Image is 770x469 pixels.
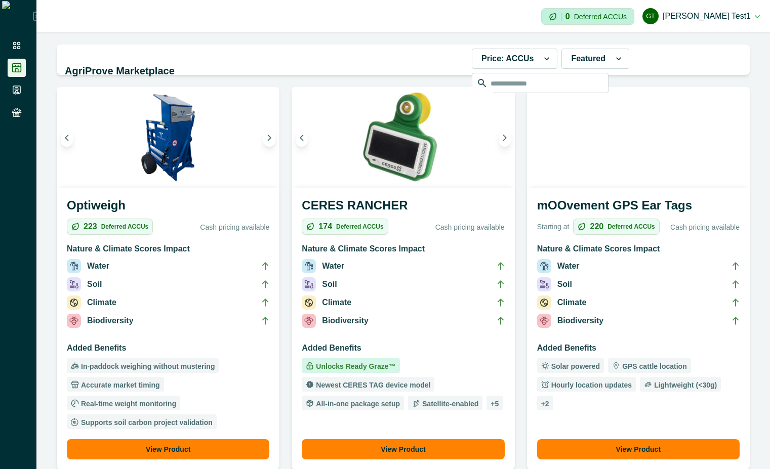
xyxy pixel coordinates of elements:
p: Unlocks Ready Graze™ [314,363,395,370]
p: Water [557,260,580,272]
p: Biodiversity [557,315,604,327]
p: Climate [557,296,587,309]
button: View Product [537,439,740,459]
h3: Added Benefits [67,342,269,358]
p: 220 [590,223,603,231]
p: Climate [87,296,116,309]
p: Water [322,260,344,272]
p: GPS cattle location [620,363,687,370]
p: Lightweight (<30g) [652,381,717,389]
h3: mOOvement GPS Ear Tags [537,196,740,219]
button: Previous image [61,129,73,147]
p: Biodiversity [322,315,369,327]
h3: CERES RANCHER [302,196,504,219]
p: Deferred ACCUs [101,224,149,230]
img: Logo [2,1,33,31]
p: Solar powered [549,363,600,370]
button: Next image [499,129,511,147]
h3: Nature & Climate Scores Impact [537,243,740,259]
h2: AgriProve Marketplace [65,61,466,80]
p: + 2 [541,400,549,407]
p: Accurate market timing [79,381,160,389]
button: Previous image [296,129,308,147]
p: + 5 [491,400,499,407]
h3: Added Benefits [302,342,504,358]
button: Next image [263,129,275,147]
p: Real-time weight monitoring [79,400,176,407]
p: Satellite-enabled [420,400,478,407]
p: Soil [87,278,102,290]
img: An Optiweigh unit [57,87,279,188]
p: Cash pricing available [664,222,740,233]
p: In-paddock weighing without mustering [79,363,215,370]
p: Cash pricing available [392,222,505,233]
p: Biodiversity [87,315,134,327]
img: A single CERES RANCHER device [292,87,514,188]
p: Deferred ACCUs [574,13,627,20]
p: Soil [557,278,572,290]
h3: Nature & Climate Scores Impact [67,243,269,259]
button: View Product [302,439,504,459]
button: Gayathri test1[PERSON_NAME] test1 [642,4,760,28]
h3: Added Benefits [537,342,740,358]
button: View Product [67,439,269,459]
h3: Nature & Climate Scores Impact [302,243,504,259]
h3: Optiweigh [67,196,269,219]
p: Starting at [537,222,570,232]
p: Newest CERES TAG device model [314,381,430,389]
p: Water [87,260,109,272]
p: Supports soil carbon project validation [79,419,213,426]
p: 0 [565,13,570,21]
p: 223 [84,223,97,231]
p: All-in-one package setup [314,400,400,407]
p: Hourly location updates [549,381,632,389]
p: Soil [322,278,337,290]
p: Climate [322,296,351,309]
p: Deferred ACCUs [336,224,384,230]
p: Deferred ACCUs [607,224,655,230]
p: 174 [318,223,332,231]
p: Cash pricing available [157,222,269,233]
